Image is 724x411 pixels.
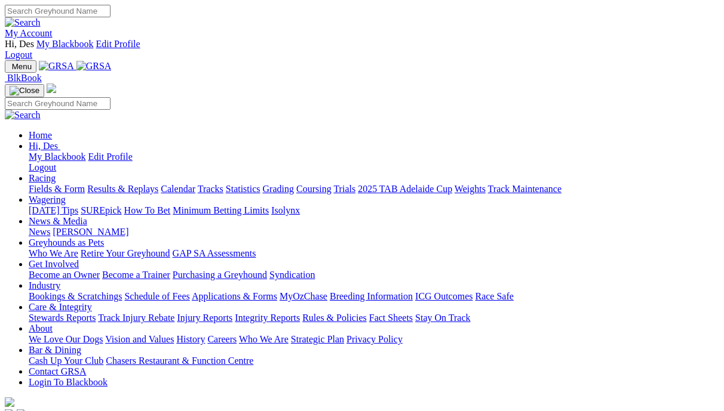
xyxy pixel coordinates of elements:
[81,205,121,215] a: SUREpick
[358,184,452,194] a: 2025 TAB Adelaide Cup
[302,313,367,323] a: Rules & Policies
[87,184,158,194] a: Results & Replays
[29,334,103,344] a: We Love Our Dogs
[5,5,111,17] input: Search
[29,173,56,183] a: Racing
[5,60,36,73] button: Toggle navigation
[29,334,719,345] div: About
[106,356,253,366] a: Chasers Restaurant & Function Centre
[7,73,42,83] span: BlkBook
[29,280,60,291] a: Industry
[81,248,170,258] a: Retire Your Greyhound
[98,313,174,323] a: Track Injury Rebate
[5,73,42,83] a: BlkBook
[105,334,174,344] a: Vision and Values
[53,227,128,237] a: [PERSON_NAME]
[29,205,78,215] a: [DATE] Tips
[296,184,332,194] a: Coursing
[5,39,719,60] div: My Account
[280,291,327,301] a: MyOzChase
[330,291,413,301] a: Breeding Information
[291,334,344,344] a: Strategic Plan
[455,184,486,194] a: Weights
[29,237,104,248] a: Greyhounds as Pets
[5,17,41,28] img: Search
[124,205,171,215] a: How To Bet
[5,28,53,38] a: My Account
[29,152,719,173] div: Hi, Des
[173,248,256,258] a: GAP SA Assessments
[475,291,513,301] a: Race Safe
[29,205,719,216] div: Wagering
[29,141,60,151] a: Hi, Des
[124,291,189,301] a: Schedule of Fees
[29,141,58,151] span: Hi, Des
[235,313,300,323] a: Integrity Reports
[415,313,470,323] a: Stay On Track
[271,205,300,215] a: Isolynx
[29,366,86,376] a: Contact GRSA
[102,270,170,280] a: Become a Trainer
[29,248,719,259] div: Greyhounds as Pets
[239,334,289,344] a: Who We Are
[76,61,112,72] img: GRSA
[29,227,719,237] div: News & Media
[29,377,108,387] a: Login To Blackbook
[29,323,53,333] a: About
[29,130,52,140] a: Home
[5,97,111,110] input: Search
[29,345,81,355] a: Bar & Dining
[36,39,94,49] a: My Blackbook
[173,205,269,215] a: Minimum Betting Limits
[88,152,133,162] a: Edit Profile
[29,313,96,323] a: Stewards Reports
[29,270,719,280] div: Get Involved
[173,270,267,280] a: Purchasing a Greyhound
[198,184,223,194] a: Tracks
[346,334,403,344] a: Privacy Policy
[5,110,41,120] img: Search
[176,334,205,344] a: History
[29,291,122,301] a: Bookings & Scratchings
[47,84,56,93] img: logo-grsa-white.png
[5,84,44,97] button: Toggle navigation
[29,184,85,194] a: Fields & Form
[177,313,232,323] a: Injury Reports
[269,270,315,280] a: Syndication
[29,270,100,280] a: Become an Owner
[333,184,355,194] a: Trials
[369,313,413,323] a: Fact Sheets
[207,334,237,344] a: Careers
[29,162,56,172] a: Logout
[415,291,473,301] a: ICG Outcomes
[29,291,719,302] div: Industry
[5,397,14,407] img: logo-grsa-white.png
[5,39,34,49] span: Hi, Des
[29,194,66,205] a: Wagering
[96,39,140,49] a: Edit Profile
[29,216,87,226] a: News & Media
[12,62,32,71] span: Menu
[5,50,32,60] a: Logout
[29,356,719,366] div: Bar & Dining
[29,152,86,162] a: My Blackbook
[29,313,719,323] div: Care & Integrity
[192,291,277,301] a: Applications & Forms
[29,356,103,366] a: Cash Up Your Club
[29,184,719,194] div: Racing
[10,86,39,95] img: Close
[39,61,74,72] img: GRSA
[161,184,195,194] a: Calendar
[263,184,294,194] a: Grading
[226,184,260,194] a: Statistics
[29,227,50,237] a: News
[29,302,92,312] a: Care & Integrity
[29,259,79,269] a: Get Involved
[29,248,78,258] a: Who We Are
[488,184,562,194] a: Track Maintenance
